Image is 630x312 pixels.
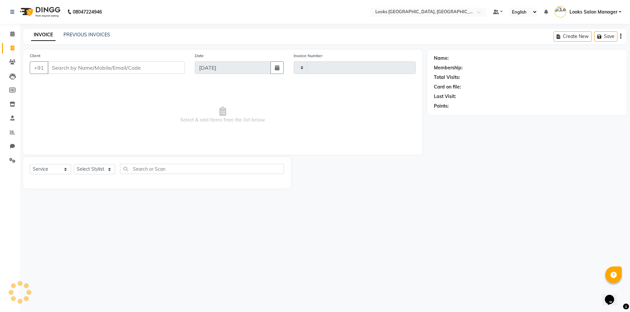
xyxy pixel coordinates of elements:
[554,31,592,42] button: Create New
[195,53,204,59] label: Date
[31,29,56,41] a: INVOICE
[434,93,456,100] div: Last Visit:
[434,64,463,71] div: Membership:
[434,55,449,62] div: Name:
[594,31,617,42] button: Save
[120,164,284,174] input: Search or Scan
[48,61,185,74] input: Search by Name/Mobile/Email/Code
[294,53,322,59] label: Invoice Number
[434,84,461,90] div: Card on file:
[434,103,449,110] div: Points:
[555,6,566,17] img: Looks Salon Manager
[73,3,102,21] b: 08047224946
[63,32,110,38] a: PREVIOUS INVOICES
[569,9,617,16] span: Looks Salon Manager
[30,82,416,148] span: Select & add items from the list below
[17,3,62,21] img: logo
[602,286,623,305] iframe: chat widget
[30,61,48,74] button: +91
[434,74,460,81] div: Total Visits:
[30,53,40,59] label: Client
